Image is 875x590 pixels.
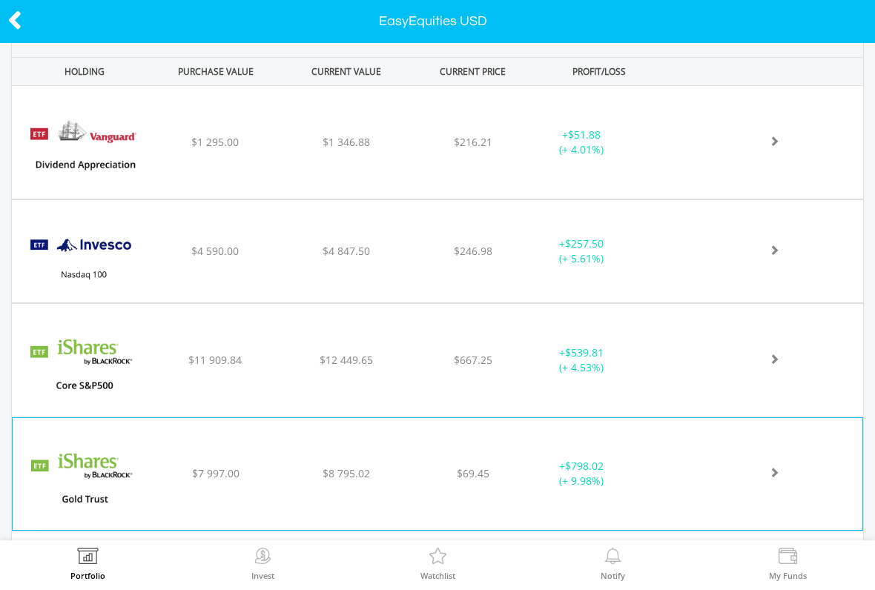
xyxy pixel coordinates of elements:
[769,571,807,580] label: My Funds
[525,459,637,488] div: + (+ 9.98%)
[19,322,148,413] img: EQU.US.IVV.png
[565,345,604,359] span: $539.81
[565,459,604,473] span: $798.02
[23,29,83,45] span: DIY Shares
[19,219,148,299] img: EQU.US.QQQM.png
[454,353,492,367] span: $667.25
[426,548,449,569] img: Watchlist
[420,548,455,580] a: Watchlist
[454,135,492,149] span: $216.21
[323,244,370,258] span: $4 847.50
[420,571,455,580] label: Watchlist
[251,548,274,569] img: Invest Now
[251,548,274,580] a: Invest
[20,437,148,526] img: EQU.US.IAU.png
[76,548,99,569] img: View Portfolio
[283,58,410,85] div: CURRENT VALUE
[525,345,638,375] div: + (+ 4.53%)
[601,548,624,569] img: View Notifications
[565,236,604,251] span: $257.50
[776,548,799,569] img: View Funds
[192,466,240,480] span: $7 997.00
[70,548,105,580] a: Portfolio
[769,548,807,580] a: My Funds
[251,571,274,580] label: Invest
[454,244,492,258] span: $246.98
[320,353,373,367] span: $12 449.65
[525,236,638,266] div: + (+ 5.61%)
[13,58,150,85] div: HOLDING
[188,353,242,367] span: $11 909.84
[19,105,148,195] img: EQU.US.VIG.png
[70,571,105,580] label: Portfolio
[323,466,370,480] span: $8 795.02
[323,135,370,149] span: $1 346.88
[601,571,625,580] label: Notify
[152,58,280,85] div: PURCHASE VALUE
[457,466,489,480] span: $69.45
[525,127,638,157] div: + (+ 4.01%)
[601,548,625,580] a: Notify
[568,127,601,142] span: $51.88
[191,135,239,149] span: $1 295.00
[414,58,533,85] div: CURRENT PRICE
[535,58,663,85] div: PROFIT/LOSS
[191,244,239,258] span: $4 590.00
